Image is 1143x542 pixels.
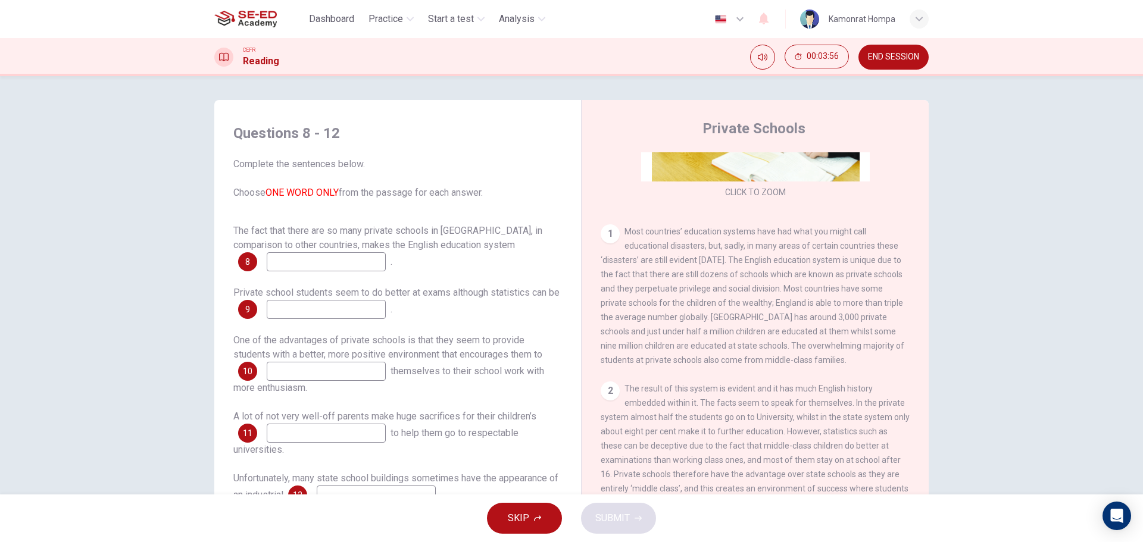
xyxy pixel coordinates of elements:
[499,12,535,26] span: Analysis
[601,224,620,243] div: 1
[807,52,839,61] span: 00:03:56
[233,287,560,298] span: Private school students seem to do better at exams although statistics can be
[800,10,819,29] img: Profile picture
[494,8,550,30] button: Analysis
[233,411,536,422] span: A lot of not very well-off parents make huge sacrifices for their children’s
[364,8,419,30] button: Practice
[601,381,620,400] div: 2
[391,303,392,315] span: .
[601,384,910,507] span: The result of this system is evident and it has much English history embedded within it. The fact...
[1103,502,1131,530] div: Open Intercom Messenger
[391,256,392,267] span: .
[266,187,339,198] font: ONE WORD ONLY
[508,510,529,527] span: SKIP
[293,491,302,499] span: 12
[713,15,728,24] img: en
[243,46,255,54] span: CEFR
[304,8,359,30] button: Dashboard
[368,12,403,26] span: Practice
[309,12,354,26] span: Dashboard
[245,258,250,266] span: 8
[785,45,849,70] div: Hide
[702,119,805,138] h4: Private Schools
[233,472,558,500] span: Unfortunately, many state school buildings sometimes have the appearance of an industrial
[243,54,279,68] h1: Reading
[785,45,849,68] button: 00:03:56
[233,124,562,143] h4: Questions 8 - 12
[441,489,442,500] span: .
[423,8,489,30] button: Start a test
[750,45,775,70] div: Mute
[233,334,542,360] span: One of the advantages of private schools is that they seem to provide students with a better, mor...
[233,157,562,200] span: Complete the sentences below. Choose from the passage for each answer.
[214,7,277,31] img: SE-ED Academy logo
[829,12,895,26] div: Kamonrat Hompa
[245,305,250,314] span: 9
[233,225,542,250] span: The fact that there are so many private schools in [GEOGRAPHIC_DATA], in comparison to other coun...
[868,52,919,62] span: END SESSION
[858,45,929,70] button: END SESSION
[428,12,474,26] span: Start a test
[487,503,562,534] button: SKIP
[243,429,252,437] span: 11
[601,227,904,365] span: Most countries’ education systems have had what you might call educational disasters, but, sadly,...
[214,7,304,31] a: SE-ED Academy logo
[243,367,252,375] span: 10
